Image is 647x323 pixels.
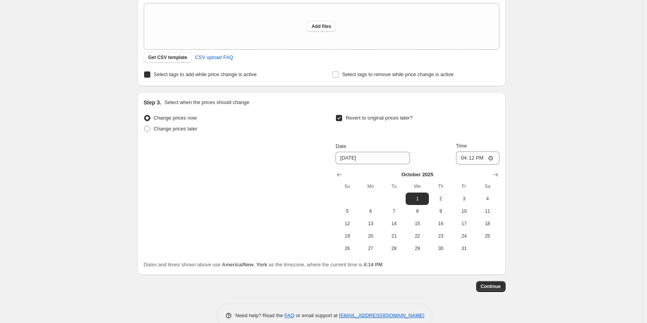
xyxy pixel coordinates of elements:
button: Continue [476,281,506,292]
button: Friday October 31 2025 [453,242,476,255]
th: Thursday [429,180,452,193]
button: Wednesday October 29 2025 [406,242,429,255]
button: Sunday October 5 2025 [336,205,359,217]
button: Thursday October 2 2025 [429,193,452,205]
span: 15 [409,221,426,227]
button: Friday October 24 2025 [453,230,476,242]
b: America/New_York [222,262,267,267]
button: Monday October 20 2025 [359,230,382,242]
button: Add files [307,21,336,32]
b: 4:14 PM [363,262,382,267]
th: Friday [453,180,476,193]
button: Thursday October 9 2025 [429,205,452,217]
button: Saturday October 18 2025 [476,217,499,230]
span: 23 [432,233,449,239]
span: 4 [479,196,496,202]
span: 17 [456,221,473,227]
span: We [409,183,426,189]
button: Saturday October 4 2025 [476,193,499,205]
button: Show previous month, September 2025 [334,169,345,180]
th: Sunday [336,180,359,193]
span: 20 [362,233,379,239]
a: FAQ [284,313,294,318]
span: 11 [479,208,496,214]
span: Sa [479,183,496,189]
span: CSV upload FAQ [195,54,233,61]
span: 24 [456,233,473,239]
button: Wednesday October 1 2025 [406,193,429,205]
span: Get CSV template [148,54,188,61]
th: Wednesday [406,180,429,193]
span: 16 [432,221,449,227]
span: 5 [339,208,356,214]
button: Tuesday October 21 2025 [382,230,406,242]
span: 18 [479,221,496,227]
span: Add files [311,23,331,30]
button: Friday October 3 2025 [453,193,476,205]
button: Saturday October 25 2025 [476,230,499,242]
span: 6 [362,208,379,214]
span: 12 [339,221,356,227]
button: Monday October 27 2025 [359,242,382,255]
span: Time [456,143,467,149]
th: Monday [359,180,382,193]
p: Select when the prices should change [164,99,249,106]
a: CSV upload FAQ [190,51,238,64]
button: Sunday October 19 2025 [336,230,359,242]
span: 13 [362,221,379,227]
span: Change prices later [154,126,198,132]
input: 12:00 [456,151,499,165]
span: Fr [456,183,473,189]
span: Tu [385,183,403,189]
span: Revert to original prices later? [346,115,413,121]
span: 9 [432,208,449,214]
button: Friday October 17 2025 [453,217,476,230]
span: 30 [432,245,449,252]
span: Need help? Read the [236,313,285,318]
span: 26 [339,245,356,252]
button: Get CSV template [144,52,192,63]
span: 31 [456,245,473,252]
span: 29 [409,245,426,252]
span: Change prices now [154,115,197,121]
span: 27 [362,245,379,252]
button: Show next month, November 2025 [490,169,501,180]
span: Su [339,183,356,189]
button: Tuesday October 28 2025 [382,242,406,255]
button: Sunday October 12 2025 [336,217,359,230]
span: 10 [456,208,473,214]
span: Date [336,143,346,149]
th: Saturday [476,180,499,193]
span: 28 [385,245,403,252]
button: Sunday October 26 2025 [336,242,359,255]
input: 9/24/2025 [336,152,410,164]
button: Wednesday October 22 2025 [406,230,429,242]
span: or email support at [294,313,339,318]
span: 22 [409,233,426,239]
span: 2 [432,196,449,202]
button: Wednesday October 8 2025 [406,205,429,217]
span: Mo [362,183,379,189]
span: 8 [409,208,426,214]
span: Continue [481,283,501,290]
h2: Step 3. [144,99,162,106]
span: 1 [409,196,426,202]
button: Thursday October 16 2025 [429,217,452,230]
span: Th [432,183,449,189]
button: Thursday October 30 2025 [429,242,452,255]
button: Tuesday October 14 2025 [382,217,406,230]
button: Tuesday October 7 2025 [382,205,406,217]
span: 25 [479,233,496,239]
span: 14 [385,221,403,227]
th: Tuesday [382,180,406,193]
button: Monday October 6 2025 [359,205,382,217]
span: Dates and times shown above use as the timezone, where the current time is [144,262,383,267]
span: 21 [385,233,403,239]
span: Select tags to remove while price change is active [342,71,454,77]
span: 3 [456,196,473,202]
span: 19 [339,233,356,239]
button: Friday October 10 2025 [453,205,476,217]
span: 7 [385,208,403,214]
button: Wednesday October 15 2025 [406,217,429,230]
button: Thursday October 23 2025 [429,230,452,242]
